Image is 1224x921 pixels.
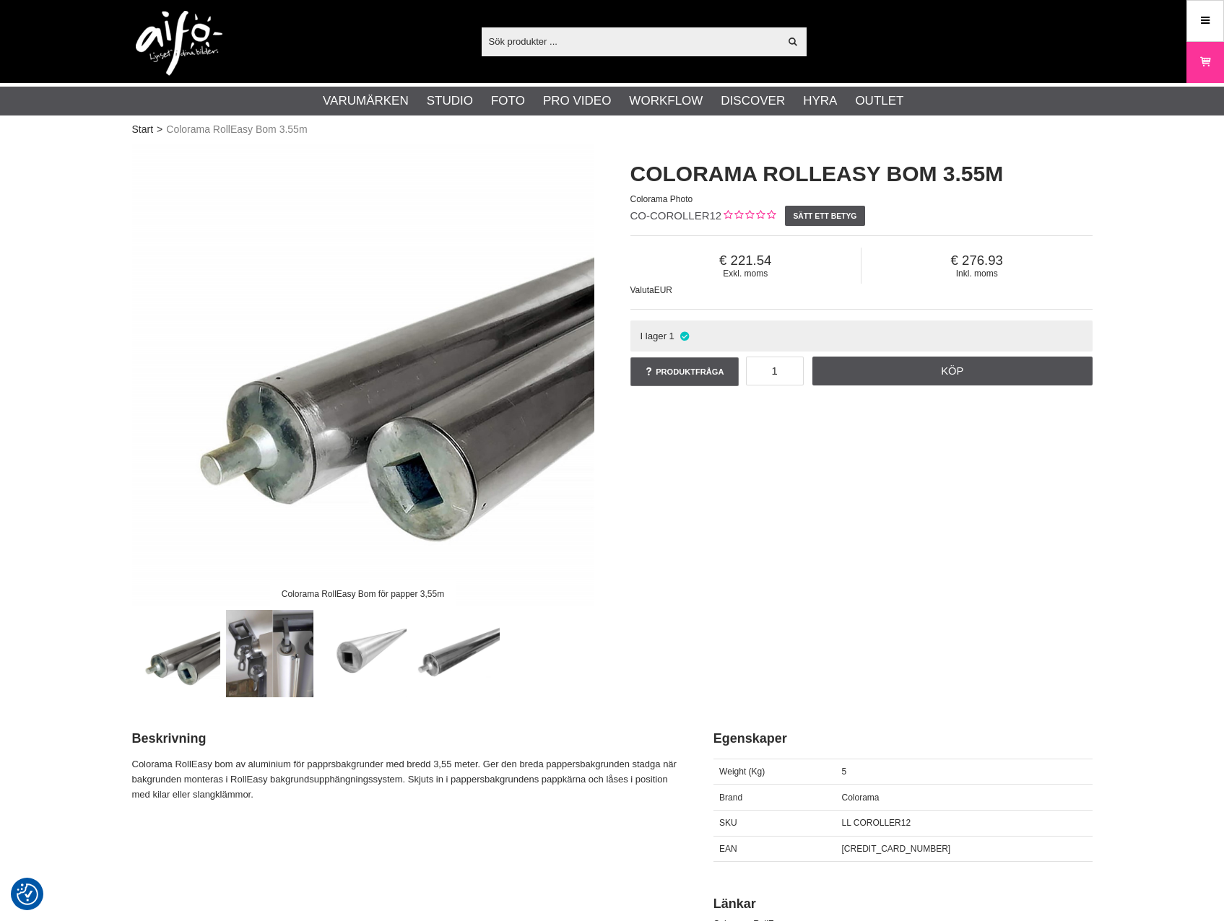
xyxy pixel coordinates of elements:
img: Colorama RollEasy Bom för papper 3,55m [132,144,594,606]
h2: Länkar [713,895,1093,913]
h1: Colorama RollEasy Bom 3.55m [630,159,1093,189]
a: Hyra [803,92,837,110]
span: Colorama Photo [630,194,693,204]
a: Sätt ett betyg [785,206,865,226]
img: Revisit consent button [17,883,38,905]
a: Start [132,122,154,137]
div: Colorama RollEasy Bom för papper 3,55m [269,581,456,606]
span: SKU [719,818,737,828]
span: 276.93 [861,253,1093,269]
span: Colorama [842,793,880,803]
p: Colorama RollEasy bom av aluminium för papprsbakgrunder med bredd 3,55 meter. Ger den breda pappe... [132,757,677,802]
a: Workflow [629,92,703,110]
a: Studio [427,92,473,110]
i: I lager [678,331,690,341]
a: Köp [812,357,1093,385]
h2: Egenskaper [713,730,1093,748]
a: Pro Video [543,92,611,110]
img: logo.png [136,11,222,76]
span: EUR [654,285,672,295]
input: Sök produkter ... [482,30,780,52]
img: Lås fast rullen mot bommem med kil eller klämma [226,610,313,697]
span: > [157,122,162,137]
img: Colorama RollEasy Bom för papper 3,55m [133,610,220,697]
img: Bom anpassad för Roll Easy systemet [412,610,500,697]
img: Bom som ger den 3,55m breda fonden stadga [319,610,407,697]
h2: Beskrivning [132,730,677,748]
span: Weight (Kg) [719,767,765,777]
span: Exkl. moms [630,269,861,279]
a: Varumärken [323,92,409,110]
span: I lager [640,331,667,341]
span: CO-COROLLER12 [630,209,722,222]
span: Brand [719,793,742,803]
span: Inkl. moms [861,269,1093,279]
button: Samtyckesinställningar [17,881,38,907]
span: 221.54 [630,253,861,269]
div: Kundbetyg: 0 [721,209,776,224]
a: Outlet [855,92,903,110]
a: Discover [721,92,785,110]
span: 1 [669,331,674,341]
span: Valuta [630,285,654,295]
span: [CREDIT_CARD_NUMBER] [842,844,951,854]
a: Produktfråga [630,357,739,386]
span: LL COROLLER12 [842,818,911,828]
span: Colorama RollEasy Bom 3.55m [166,122,307,137]
span: EAN [719,844,737,854]
span: 5 [842,767,847,777]
a: Foto [491,92,525,110]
